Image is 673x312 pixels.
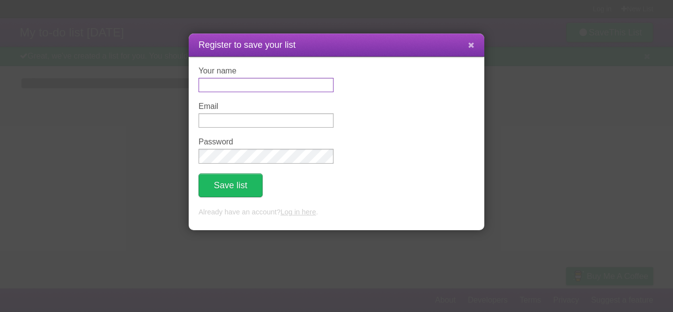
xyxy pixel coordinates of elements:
[199,207,474,218] p: Already have an account? .
[199,173,263,197] button: Save list
[199,102,334,111] label: Email
[199,67,334,75] label: Your name
[280,208,316,216] a: Log in here
[199,138,334,146] label: Password
[199,38,474,52] h1: Register to save your list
